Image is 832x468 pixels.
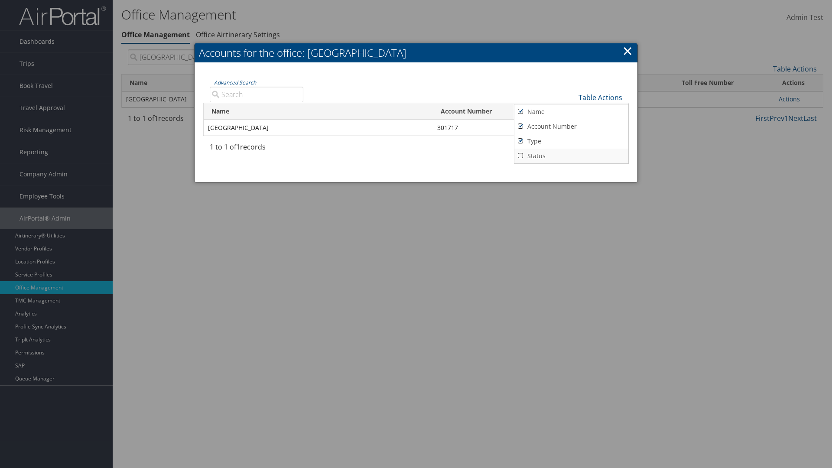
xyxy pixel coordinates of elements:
th: Account Number: activate to sort column ascending [433,103,596,120]
a: Advanced Search [214,79,256,86]
a: Table Actions [578,93,622,102]
a: × [623,42,633,59]
span: 1 [236,142,240,152]
a: Account Number [514,119,628,134]
td: 301717 [433,120,596,136]
th: Name: activate to sort column descending [204,103,433,120]
div: 1 to 1 of records [210,142,303,156]
h2: Accounts for the office: [GEOGRAPHIC_DATA] [195,43,637,62]
input: Advanced Search [210,87,303,102]
th: Type: activate to sort column ascending [596,103,628,120]
td: [GEOGRAPHIC_DATA] [204,120,433,136]
a: Type [514,134,628,149]
a: Name [514,104,628,119]
a: Status [514,149,628,163]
